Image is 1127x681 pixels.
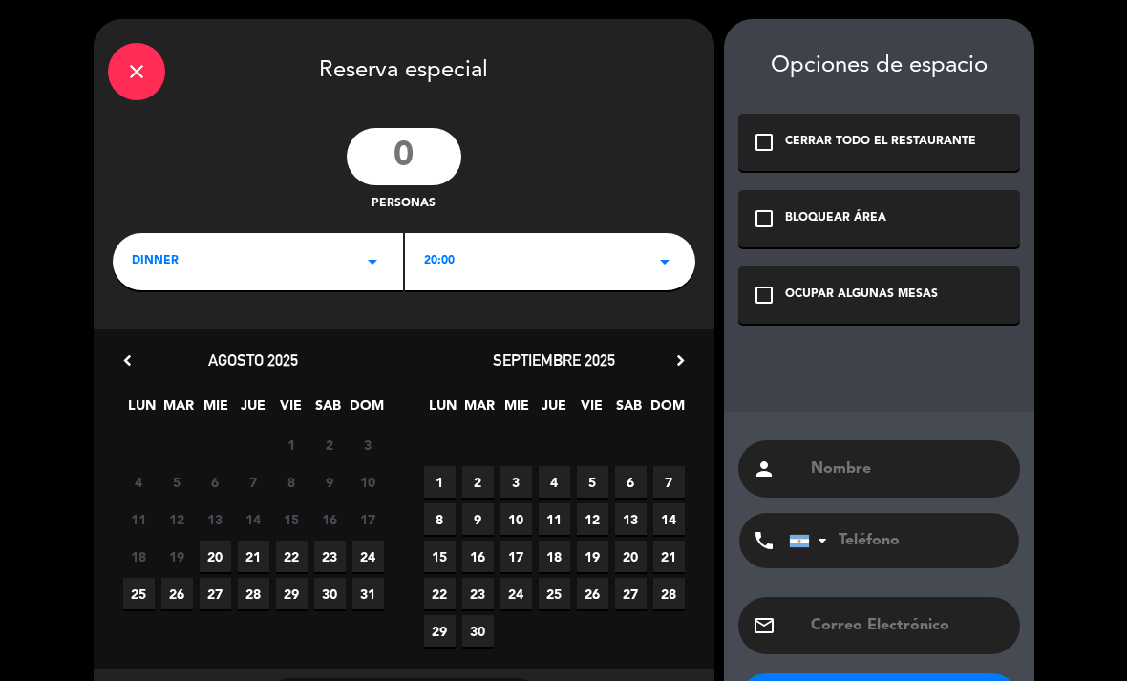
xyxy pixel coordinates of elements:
i: chevron_left [117,351,138,371]
span: 26 [161,578,193,609]
span: 2 [314,429,346,460]
span: 25 [539,578,570,609]
span: 22 [276,541,308,572]
span: 12 [577,503,608,535]
span: MAR [464,394,496,426]
span: 30 [314,578,346,609]
div: Argentina: +54 [790,514,834,567]
span: 6 [615,466,647,498]
span: 23 [314,541,346,572]
span: 5 [161,466,193,498]
span: 16 [462,541,494,572]
span: 30 [462,615,494,647]
span: 3 [352,429,384,460]
span: 8 [424,503,456,535]
i: phone [753,529,776,552]
span: 9 [462,503,494,535]
span: 18 [123,541,155,572]
span: 1 [424,466,456,498]
i: check_box_outline_blank [753,207,776,230]
span: 27 [615,578,647,609]
span: 27 [200,578,231,609]
span: 6 [200,466,231,498]
span: 28 [238,578,269,609]
span: 17 [500,541,532,572]
span: VIE [576,394,607,426]
i: arrow_drop_down [653,250,676,273]
span: 28 [653,578,685,609]
i: email [753,614,776,637]
span: 11 [123,503,155,535]
input: Nombre [809,456,1006,482]
i: person [753,458,776,480]
span: JUE [238,394,269,426]
div: Opciones de espacio [738,53,1020,80]
span: 13 [200,503,231,535]
span: agosto 2025 [208,351,298,370]
span: 7 [238,466,269,498]
span: SAB [613,394,645,426]
span: DOM [650,394,682,426]
span: 20 [615,541,647,572]
span: 8 [276,466,308,498]
span: 20 [200,541,231,572]
span: 16 [314,503,346,535]
span: 4 [123,466,155,498]
span: 12 [161,503,193,535]
span: 10 [500,503,532,535]
i: chevron_right [670,351,691,371]
span: 15 [276,503,308,535]
span: DINNER [132,252,179,271]
span: 15 [424,541,456,572]
span: 2 [462,466,494,498]
span: 10 [352,466,384,498]
span: 9 [314,466,346,498]
span: 13 [615,503,647,535]
span: 17 [352,503,384,535]
span: 21 [653,541,685,572]
span: MIE [201,394,232,426]
span: MIE [501,394,533,426]
span: LUN [126,394,158,426]
div: BLOQUEAR ÁREA [785,209,886,228]
span: personas [372,195,436,214]
span: MAR [163,394,195,426]
span: 14 [653,503,685,535]
span: 25 [123,578,155,609]
span: 20:00 [424,252,455,271]
span: 14 [238,503,269,535]
span: 29 [276,578,308,609]
span: 22 [424,578,456,609]
span: 19 [161,541,193,572]
span: septiembre 2025 [493,351,615,370]
div: OCUPAR ALGUNAS MESAS [785,286,938,305]
i: check_box_outline_blank [753,131,776,154]
span: JUE [539,394,570,426]
span: 21 [238,541,269,572]
i: check_box_outline_blank [753,284,776,307]
div: CERRAR TODO EL RESTAURANTE [785,133,976,152]
span: 7 [653,466,685,498]
i: arrow_drop_down [361,250,384,273]
span: 29 [424,615,456,647]
span: 19 [577,541,608,572]
div: Reserva especial [94,19,714,118]
span: 31 [352,578,384,609]
span: 26 [577,578,608,609]
span: SAB [312,394,344,426]
span: 24 [352,541,384,572]
span: 23 [462,578,494,609]
span: 18 [539,541,570,572]
span: VIE [275,394,307,426]
input: 0 [347,128,461,185]
span: LUN [427,394,458,426]
span: DOM [350,394,381,426]
span: 4 [539,466,570,498]
span: 11 [539,503,570,535]
input: Correo Electrónico [809,612,1006,639]
span: 24 [500,578,532,609]
span: 5 [577,466,608,498]
i: close [125,60,148,83]
span: 1 [276,429,308,460]
span: 3 [500,466,532,498]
